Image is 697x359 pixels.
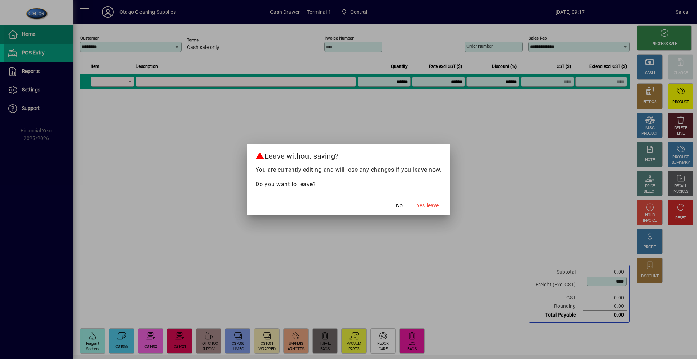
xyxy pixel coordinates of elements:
span: No [396,202,403,209]
button: No [388,199,411,212]
h2: Leave without saving? [247,144,451,165]
span: Yes, leave [417,202,439,209]
p: Do you want to leave? [256,180,442,189]
p: You are currently editing and will lose any changes if you leave now. [256,166,442,174]
button: Yes, leave [414,199,441,212]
